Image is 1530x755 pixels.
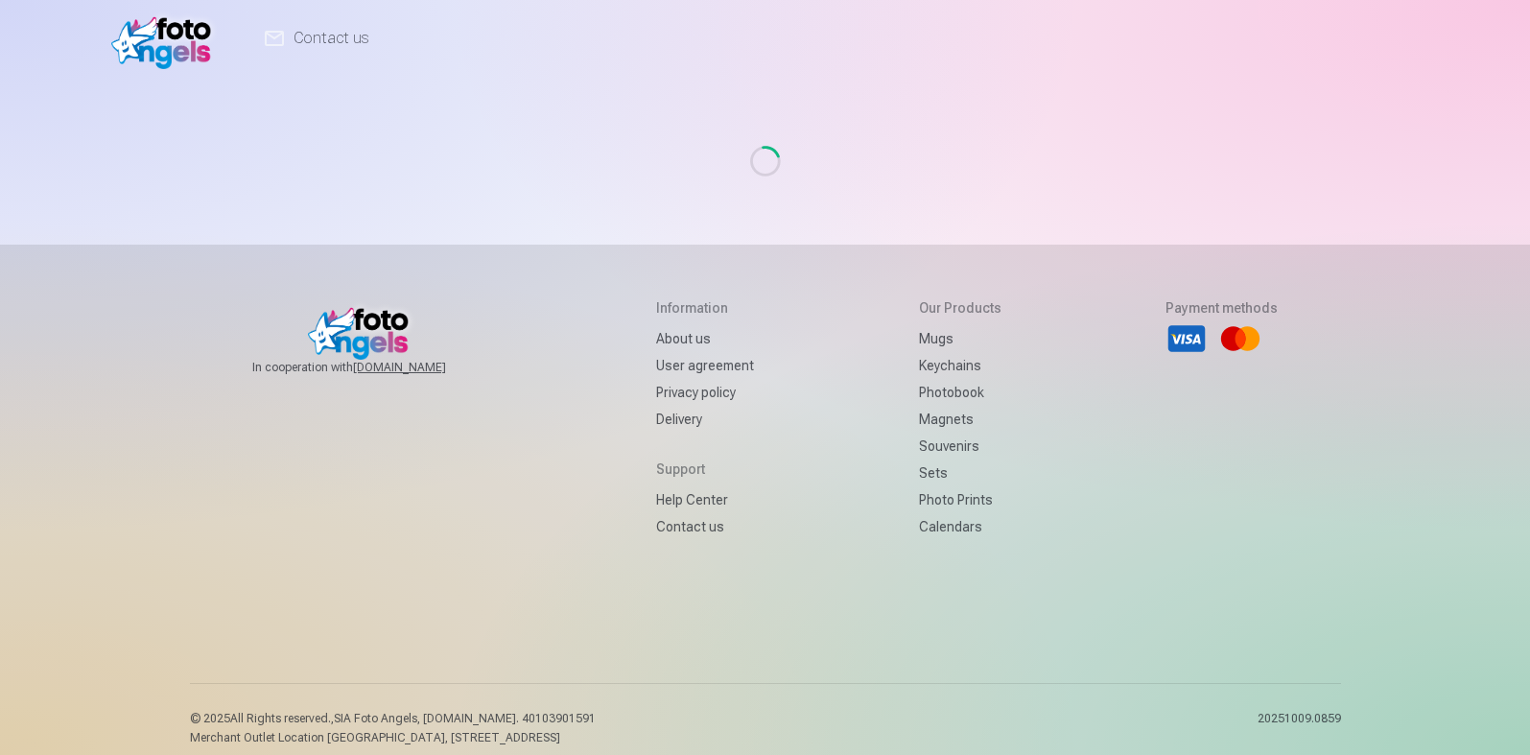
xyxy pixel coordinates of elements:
a: About us [656,325,754,352]
a: Sets [919,460,1001,486]
p: 20251009.0859 [1258,711,1341,745]
h5: Payment methods [1165,298,1278,318]
a: Delivery [656,406,754,433]
p: © 2025 All Rights reserved. , [190,711,596,726]
li: Mastercard [1219,318,1261,360]
a: [DOMAIN_NAME] [353,360,492,375]
span: In cooperation with [252,360,492,375]
h5: Our products [919,298,1001,318]
a: Keychains [919,352,1001,379]
a: Privacy policy [656,379,754,406]
a: Magnets [919,406,1001,433]
img: /fa1 [111,8,222,69]
h5: Support [656,460,754,479]
a: Mugs [919,325,1001,352]
p: Merchant Outlet Location [GEOGRAPHIC_DATA], [STREET_ADDRESS] [190,730,596,745]
a: Photobook [919,379,1001,406]
a: Contact us [656,513,754,540]
li: Visa [1165,318,1208,360]
a: Help Center [656,486,754,513]
a: Souvenirs [919,433,1001,460]
h5: Information [656,298,754,318]
a: Calendars [919,513,1001,540]
a: User agreement [656,352,754,379]
span: SIA Foto Angels, [DOMAIN_NAME]. 40103901591 [334,712,596,725]
a: Photo prints [919,486,1001,513]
